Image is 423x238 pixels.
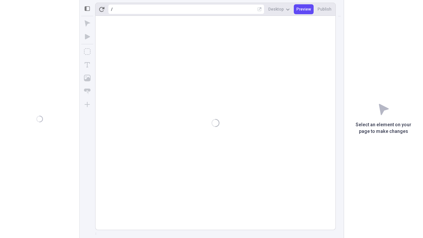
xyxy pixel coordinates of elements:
[81,72,93,84] button: Image
[266,4,292,14] button: Desktop
[318,7,331,12] span: Publish
[81,85,93,97] button: Button
[81,59,93,71] button: Text
[81,46,93,58] button: Box
[111,7,113,12] div: /
[296,7,311,12] span: Preview
[344,122,423,135] p: Select an element on your page to make changes
[294,4,314,14] button: Preview
[315,4,334,14] button: Publish
[268,7,284,12] span: Desktop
